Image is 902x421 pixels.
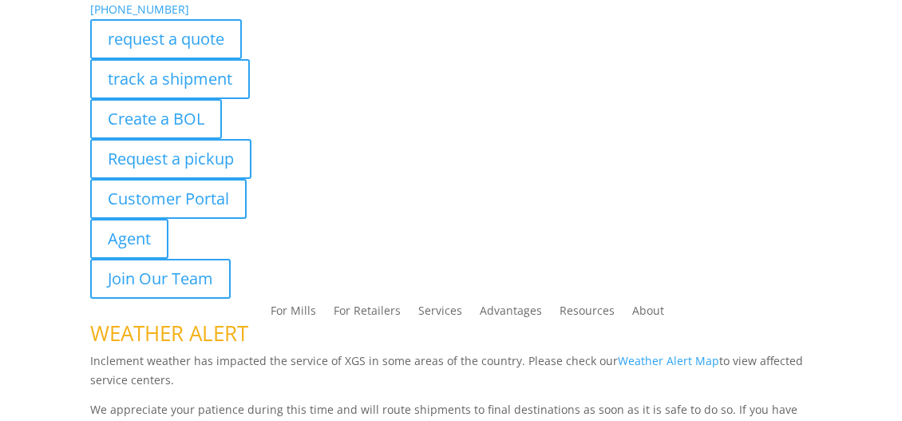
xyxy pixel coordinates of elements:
a: Advantages [480,305,542,323]
a: request a quote [90,19,242,59]
a: Resources [560,305,615,323]
a: Join Our Team [90,259,231,299]
a: For Mills [271,305,316,323]
a: Customer Portal [90,179,247,219]
p: Inclement weather has impacted the service of XGS in some areas of the country. Please check our ... [90,351,812,401]
a: Create a BOL [90,99,222,139]
a: About [632,305,664,323]
a: [PHONE_NUMBER] [90,2,189,17]
a: Weather Alert Map [618,353,719,368]
a: Agent [90,219,168,259]
a: For Retailers [334,305,401,323]
a: Services [418,305,462,323]
a: track a shipment [90,59,250,99]
a: Request a pickup [90,139,251,179]
span: WEATHER ALERT [90,319,248,348]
